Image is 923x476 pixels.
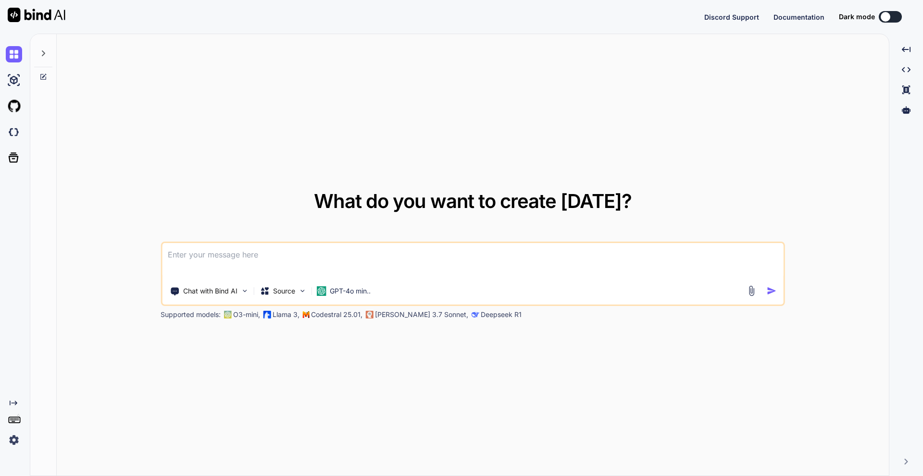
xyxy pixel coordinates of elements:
img: Bind AI [8,8,65,22]
button: Documentation [773,12,824,22]
p: Codestral 25.01, [311,310,362,319]
img: githubLight [6,98,22,114]
img: claude [471,311,479,318]
img: Pick Tools [240,287,249,295]
img: chat [6,46,22,62]
img: GPT-4o mini [316,286,326,296]
img: settings [6,432,22,448]
p: Chat with Bind AI [183,286,237,296]
img: Llama2 [263,311,271,318]
img: Mistral-AI [302,311,309,318]
span: Dark mode [839,12,875,22]
span: What do you want to create [DATE]? [314,189,632,213]
p: Llama 3, [273,310,299,319]
button: Discord Support [704,12,759,22]
p: [PERSON_NAME] 3.7 Sonnet, [375,310,468,319]
p: O3-mini, [233,310,260,319]
p: Source [273,286,295,296]
img: attachment [746,285,757,296]
p: GPT-4o min.. [330,286,371,296]
span: Documentation [773,13,824,21]
img: Pick Models [298,287,306,295]
img: darkCloudIdeIcon [6,124,22,140]
p: Deepseek R1 [481,310,522,319]
p: Supported models: [161,310,221,319]
img: ai-studio [6,72,22,88]
img: GPT-4 [224,311,231,318]
img: claude [365,311,373,318]
span: Discord Support [704,13,759,21]
img: icon [767,286,777,296]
